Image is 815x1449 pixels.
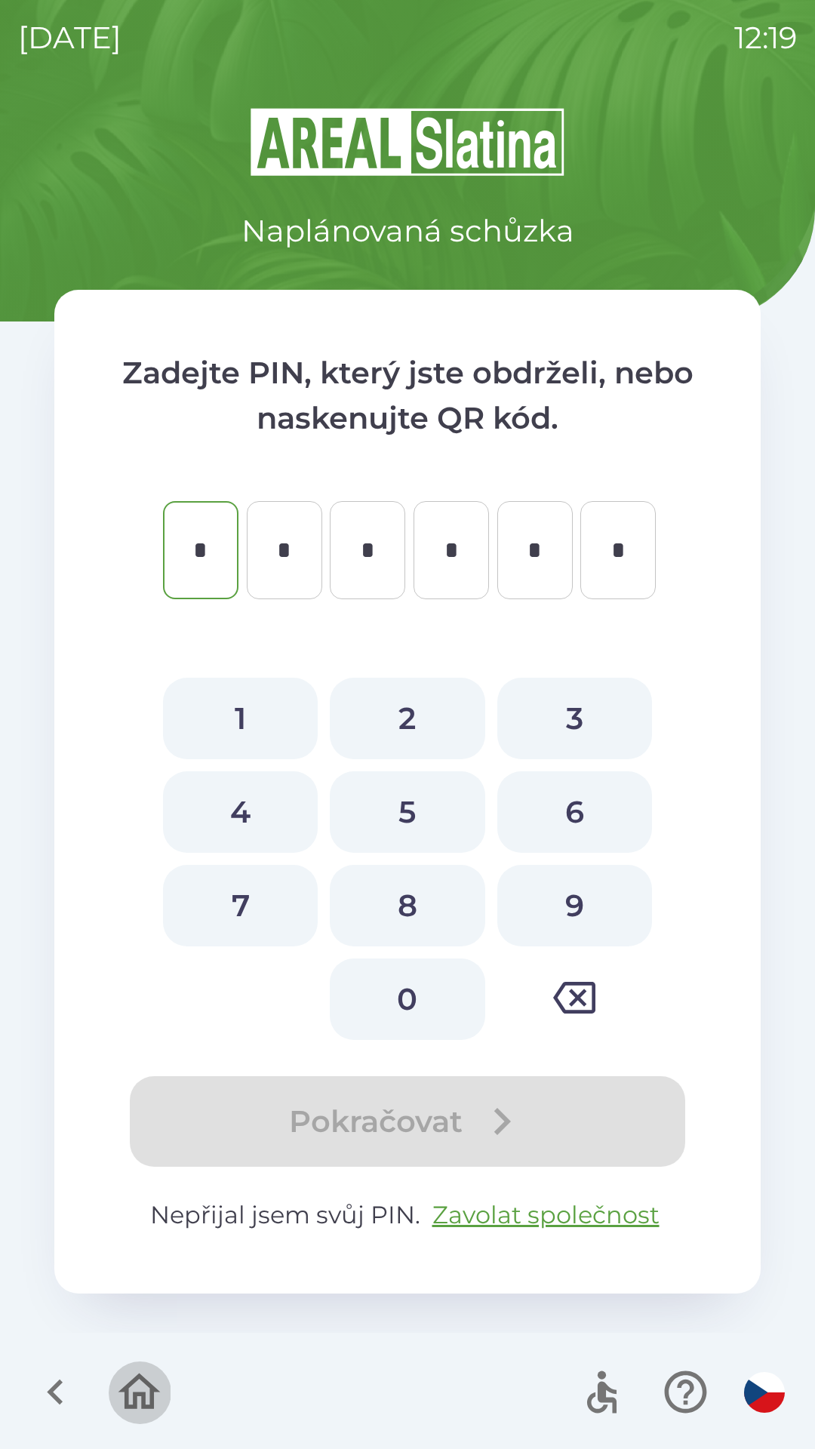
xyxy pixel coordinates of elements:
[330,958,484,1040] button: 0
[330,678,484,759] button: 2
[426,1197,666,1233] button: Zavolat společnost
[163,771,318,853] button: 4
[18,15,121,60] p: [DATE]
[497,678,652,759] button: 3
[163,865,318,946] button: 7
[744,1372,785,1413] img: cs flag
[241,208,574,254] p: Naplánovaná schůzka
[330,865,484,946] button: 8
[163,678,318,759] button: 1
[115,1197,700,1233] p: Nepřijal jsem svůj PIN.
[497,771,652,853] button: 6
[734,15,797,60] p: 12:19
[115,350,700,441] p: Zadejte PIN, který jste obdrželi, nebo naskenujte QR kód.
[497,865,652,946] button: 9
[330,771,484,853] button: 5
[54,106,761,178] img: Logo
